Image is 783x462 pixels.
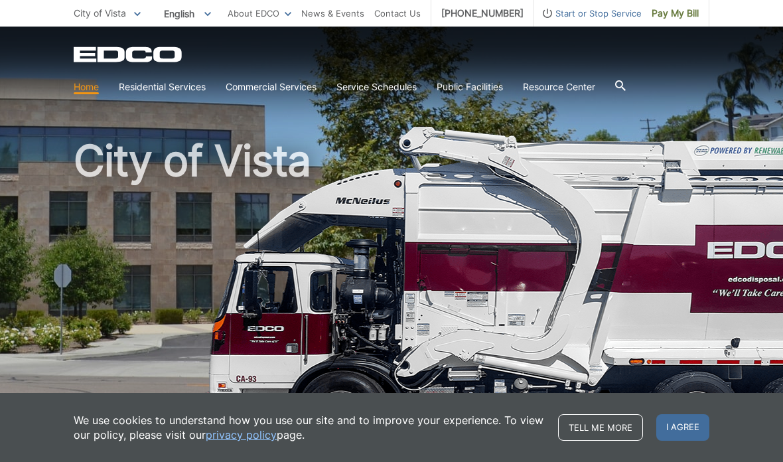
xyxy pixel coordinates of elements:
[656,414,709,441] span: I agree
[74,139,709,431] h1: City of Vista
[558,414,643,441] a: Tell me more
[74,7,126,19] span: City of Vista
[437,80,503,94] a: Public Facilities
[336,80,417,94] a: Service Schedules
[374,6,421,21] a: Contact Us
[74,413,545,442] p: We use cookies to understand how you use our site and to improve your experience. To view our pol...
[206,427,277,442] a: privacy policy
[119,80,206,94] a: Residential Services
[74,46,184,62] a: EDCD logo. Return to the homepage.
[652,6,699,21] span: Pay My Bill
[74,80,99,94] a: Home
[226,80,317,94] a: Commercial Services
[523,80,595,94] a: Resource Center
[301,6,364,21] a: News & Events
[154,3,221,25] span: English
[228,6,291,21] a: About EDCO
